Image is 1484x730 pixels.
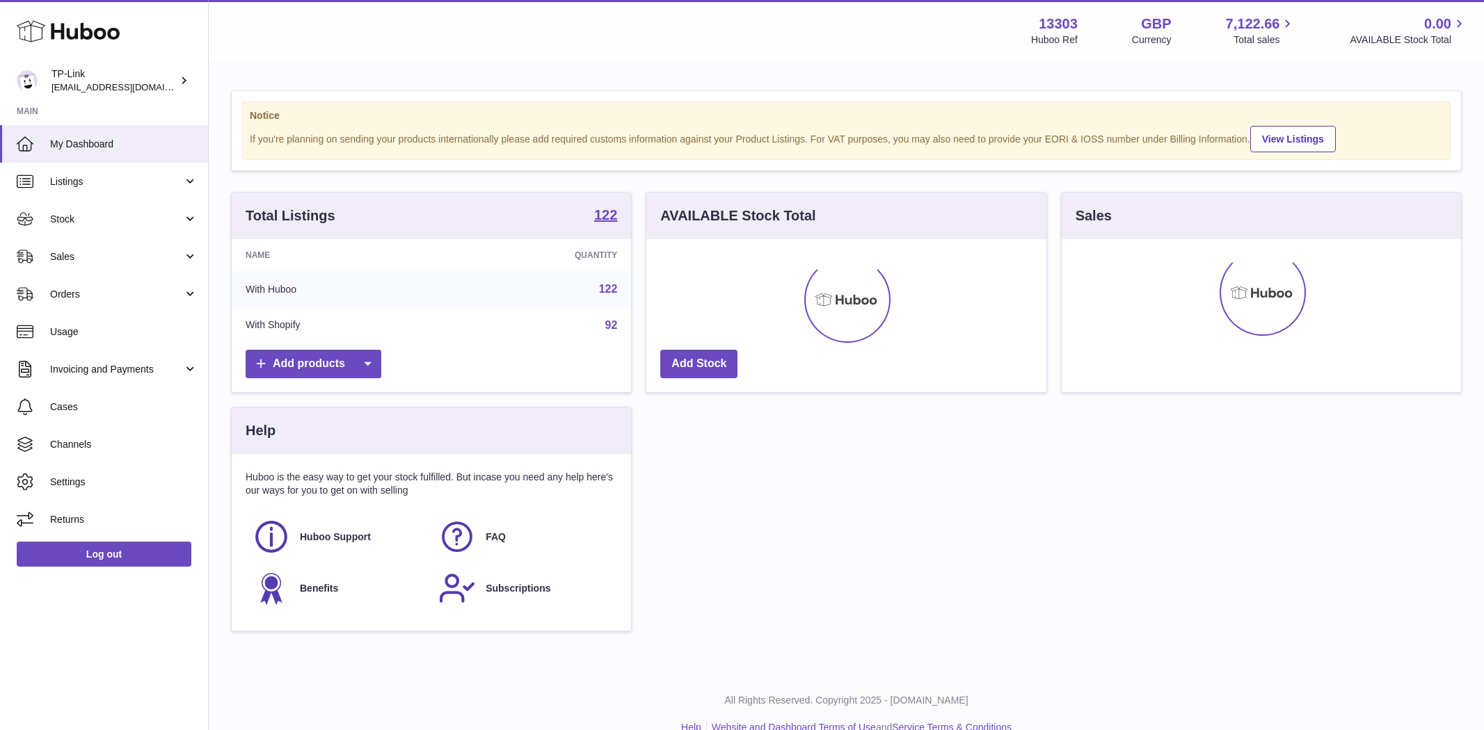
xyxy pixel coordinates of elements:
a: Subscriptions [438,569,610,607]
strong: Notice [250,109,1443,122]
p: Huboo is the easy way to get your stock fulfilled. But incase you need any help here's our ways f... [246,471,617,497]
span: Invoicing and Payments [50,363,183,376]
span: Returns [50,513,198,526]
a: Add Stock [660,350,737,378]
h3: Help [246,421,276,440]
a: 122 [599,283,618,295]
a: 122 [594,208,617,225]
strong: GBP [1141,15,1171,33]
h3: Total Listings [246,206,335,225]
span: Usage [50,325,198,339]
strong: 122 [594,208,617,222]
span: Huboo Support [300,530,371,544]
img: internalAdmin-13303@internal.huboo.com [17,70,38,91]
span: Settings [50,476,198,489]
div: Currency [1132,33,1172,47]
td: With Shopify [232,307,447,343]
th: Quantity [447,239,632,271]
h3: Sales [1076,206,1112,225]
p: All Rights Reserved. Copyright 2025 - [DOMAIN_NAME] [220,694,1473,707]
a: 7,122.66 Total sales [1226,15,1296,47]
div: If you're planning on sending your products internationally please add required customs informati... [250,124,1443,152]
a: Huboo Support [253,518,424,555]
a: 92 [605,319,618,331]
span: Orders [50,288,183,301]
span: Stock [50,213,183,226]
span: Total sales [1234,33,1295,47]
span: Channels [50,438,198,451]
a: Add products [246,350,381,378]
strong: 13303 [1039,15,1078,33]
span: Sales [50,250,183,263]
td: With Huboo [232,271,447,307]
span: 0.00 [1424,15,1451,33]
a: FAQ [438,518,610,555]
span: FAQ [486,530,506,544]
span: My Dashboard [50,138,198,151]
a: Benefits [253,569,424,607]
span: Listings [50,175,183,188]
span: Cases [50,400,198,414]
span: [EMAIL_ADDRESS][DOMAIN_NAME] [51,81,205,92]
a: 0.00 AVAILABLE Stock Total [1350,15,1467,47]
a: Log out [17,542,191,567]
span: 7,122.66 [1226,15,1280,33]
a: View Listings [1250,126,1336,152]
h3: AVAILABLE Stock Total [660,206,815,225]
div: TP-Link [51,67,177,94]
div: Huboo Ref [1031,33,1078,47]
span: Subscriptions [486,582,550,595]
span: Benefits [300,582,338,595]
th: Name [232,239,447,271]
span: AVAILABLE Stock Total [1350,33,1467,47]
